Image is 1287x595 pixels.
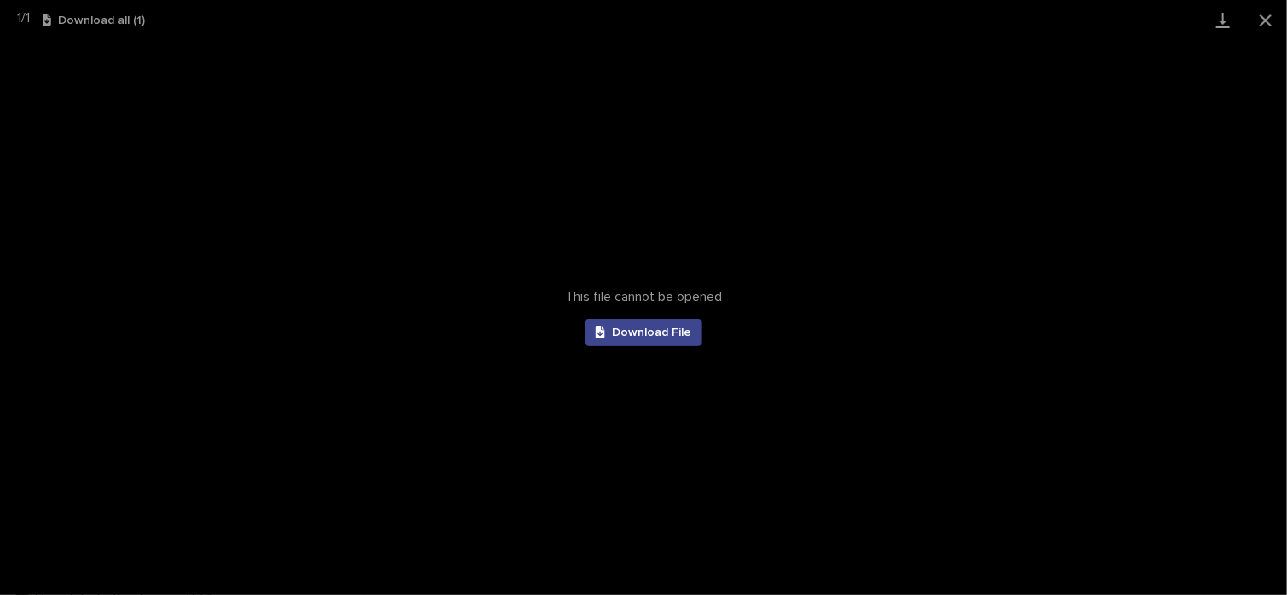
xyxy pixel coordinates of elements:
[43,14,145,26] button: Download all (1)
[565,289,722,305] span: This file cannot be opened
[26,11,30,25] span: 1
[585,319,702,346] a: Download File
[612,326,691,338] span: Download File
[17,11,21,25] span: 1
